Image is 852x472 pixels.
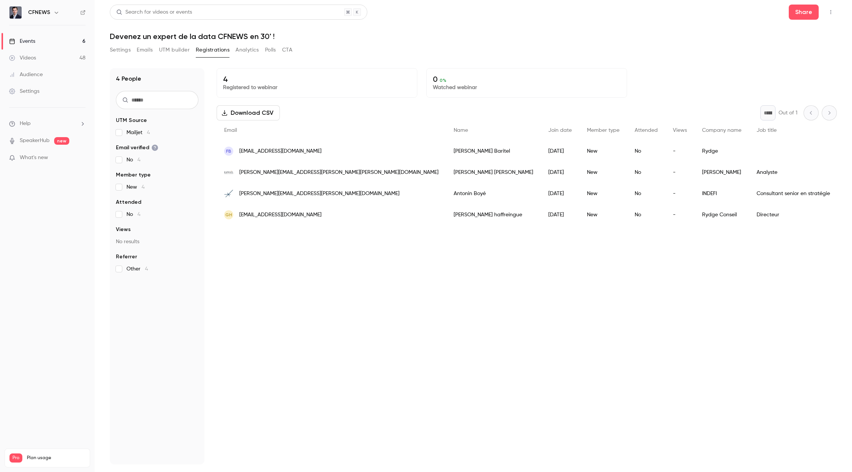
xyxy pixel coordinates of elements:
span: Pro [9,453,22,463]
div: [PERSON_NAME] [PERSON_NAME] [446,162,541,183]
p: Watched webinar [433,84,621,91]
h1: 4 People [116,74,141,83]
h6: CFNEWS [28,9,50,16]
p: 0 [433,75,621,84]
span: What's new [20,154,48,162]
span: Email [224,128,237,133]
p: 4 [223,75,411,84]
div: Search for videos or events [116,8,192,16]
div: INDEFI [694,183,749,204]
a: SpeakerHub [20,137,50,145]
span: Member type [587,128,619,133]
li: help-dropdown-opener [9,120,86,128]
span: No [126,156,140,164]
span: Other [126,265,148,273]
span: Referrer [116,253,137,261]
button: Emails [137,44,153,56]
button: Settings [110,44,131,56]
span: Help [20,120,31,128]
div: Events [9,38,35,45]
div: Settings [9,88,39,95]
h1: Devenez un expert de la data CFNEWS en 30' ! [110,32,837,41]
span: UTM Source [116,117,147,124]
p: No results [116,238,198,245]
span: FB [226,148,231,155]
div: [DATE] [541,162,579,183]
div: No [627,183,665,204]
div: [DATE] [541,183,579,204]
div: - [665,183,694,204]
div: No [627,162,665,183]
div: [PERSON_NAME] [694,162,749,183]
span: Attended [635,128,658,133]
div: [PERSON_NAME] haffreingue [446,204,541,225]
img: CFNEWS [9,6,22,19]
span: 4 [137,212,140,217]
span: Attended [116,198,141,206]
div: [DATE] [541,204,579,225]
div: New [579,162,627,183]
button: Analytics [236,44,259,56]
img: raphael-fa.com [224,168,233,177]
div: No [627,204,665,225]
span: new [54,137,69,145]
div: Rydge [694,141,749,162]
span: 4 [145,266,148,272]
div: Videos [9,54,36,62]
button: Share [789,5,819,20]
button: Registrations [196,44,229,56]
span: Plan usage [27,455,85,461]
button: Polls [265,44,276,56]
span: 0 % [440,78,446,83]
div: Analyste [749,162,838,183]
span: [EMAIL_ADDRESS][DOMAIN_NAME] [239,147,321,155]
span: No [126,211,140,218]
div: - [665,204,694,225]
img: indefi.com [224,189,233,198]
div: Antonin Boyé [446,183,541,204]
div: - [665,162,694,183]
button: Download CSV [217,105,280,120]
div: Audience [9,71,43,78]
span: Mailjet [126,129,150,136]
div: Directeur [749,204,838,225]
span: Views [116,226,131,233]
span: Name [454,128,468,133]
span: New [126,183,145,191]
div: - [665,141,694,162]
div: [DATE] [541,141,579,162]
iframe: Noticeable Trigger [76,155,86,161]
span: Member type [116,171,151,179]
span: [EMAIL_ADDRESS][DOMAIN_NAME] [239,211,321,219]
div: New [579,141,627,162]
span: 4 [142,184,145,190]
span: Join date [548,128,572,133]
p: Out of 1 [779,109,797,117]
div: New [579,204,627,225]
button: CTA [282,44,292,56]
span: 4 [137,157,140,163]
span: [PERSON_NAME][EMAIL_ADDRESS][PERSON_NAME][PERSON_NAME][DOMAIN_NAME] [239,169,438,177]
span: Company name [702,128,741,133]
div: Rydge Conseil [694,204,749,225]
span: [PERSON_NAME][EMAIL_ADDRESS][PERSON_NAME][DOMAIN_NAME] [239,190,399,198]
div: New [579,183,627,204]
section: facet-groups [116,117,198,273]
div: Consultant senior en stratégie [749,183,838,204]
span: Email verified [116,144,158,152]
div: [PERSON_NAME] Baritel [446,141,541,162]
span: 4 [147,130,150,135]
p: Registered to webinar [223,84,411,91]
span: Job title [757,128,777,133]
div: No [627,141,665,162]
button: UTM builder [159,44,190,56]
span: Views [673,128,687,133]
span: gh [225,211,232,218]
